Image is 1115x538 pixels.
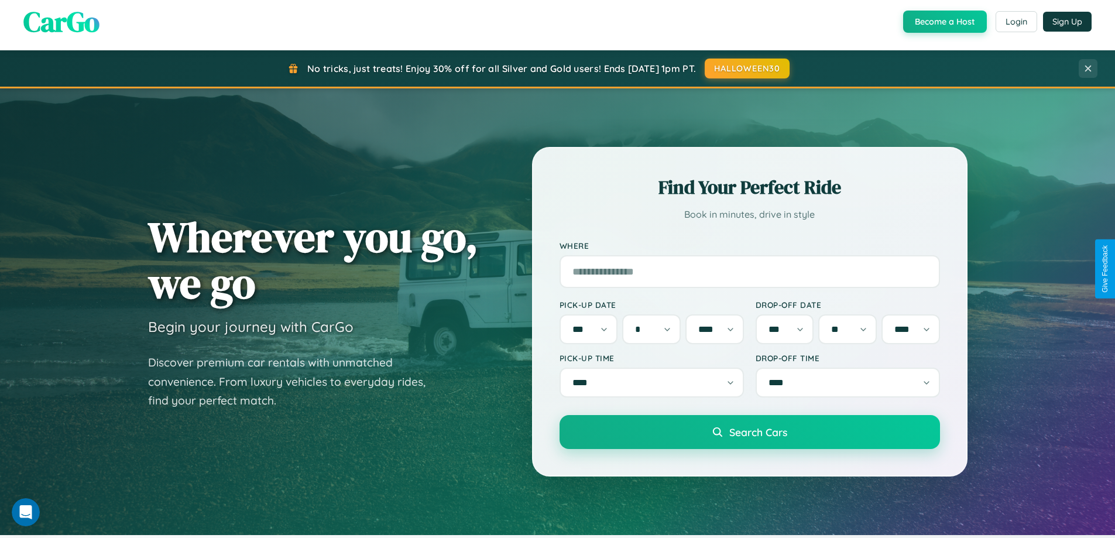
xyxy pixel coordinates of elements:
label: Drop-off Date [756,300,940,310]
span: CarGo [23,2,100,41]
button: HALLOWEEN30 [705,59,790,78]
button: Login [996,11,1037,32]
button: Become a Host [903,11,987,33]
label: Where [560,241,940,251]
h1: Wherever you go, we go [148,214,478,306]
iframe: Intercom live chat [12,498,40,526]
button: Search Cars [560,415,940,449]
div: Give Feedback [1101,245,1109,293]
label: Drop-off Time [756,353,940,363]
h3: Begin your journey with CarGo [148,318,354,335]
label: Pick-up Time [560,353,744,363]
button: Sign Up [1043,12,1092,32]
p: Discover premium car rentals with unmatched convenience. From luxury vehicles to everyday rides, ... [148,353,441,410]
label: Pick-up Date [560,300,744,310]
p: Book in minutes, drive in style [560,206,940,223]
span: Search Cars [729,426,787,438]
span: No tricks, just treats! Enjoy 30% off for all Silver and Gold users! Ends [DATE] 1pm PT. [307,63,696,74]
h2: Find Your Perfect Ride [560,174,940,200]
